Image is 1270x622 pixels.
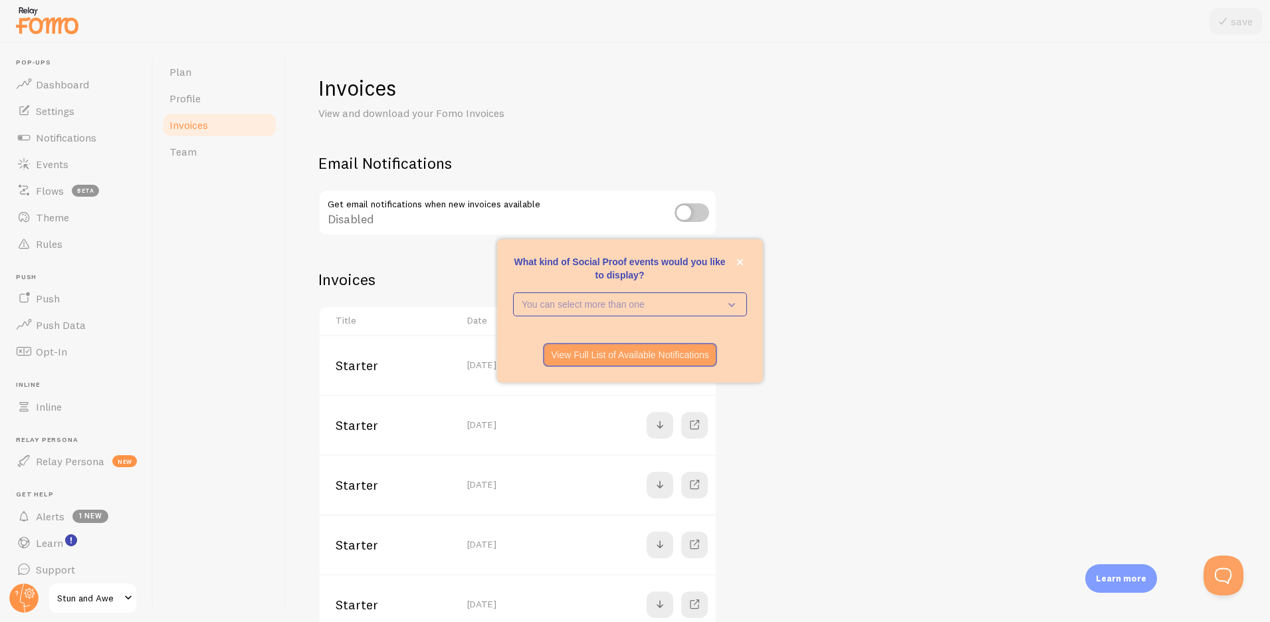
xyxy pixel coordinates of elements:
td: [DATE] [459,514,554,574]
span: Plan [169,65,191,78]
span: Inline [36,400,62,413]
a: Flows beta [8,177,145,204]
span: Rules [36,237,62,251]
svg: <p>Watch New Feature Tutorials!</p> [65,534,77,546]
span: Push [36,292,60,305]
p: Learn more [1096,572,1146,585]
span: Opt-In [36,345,67,358]
th: Title [320,307,459,335]
a: Relay Persona new [8,448,145,474]
p: View Full List of Available Notifications [551,348,709,362]
h2: Email Notifications [318,153,717,173]
span: Support [36,563,75,576]
td: [DATE] [459,335,554,395]
a: Dashboard [8,71,145,98]
td: [DATE] [459,455,554,514]
span: Push Data [36,318,86,332]
button: You can select more than one [513,292,747,316]
span: Notifications [36,131,96,144]
a: Team [161,138,278,165]
p: What kind of Social Proof events would you like to display? [513,255,747,282]
a: Alerts 1 new [8,503,145,530]
a: Learn [8,530,145,556]
span: Theme [36,211,69,224]
a: Push Data [8,312,145,338]
span: beta [72,185,99,197]
span: Profile [169,92,201,105]
span: Settings [36,104,74,118]
td: Starter [320,514,459,574]
div: Disabled [318,189,717,238]
span: Pop-ups [16,58,145,67]
td: Starter [320,395,459,455]
a: Push [8,285,145,312]
span: Relay Persona [36,455,104,468]
td: Starter [320,455,459,514]
span: Push [16,273,145,282]
span: Team [169,145,197,158]
a: Invoices [161,112,278,138]
span: Invoices [169,118,208,132]
p: You can select more than one [522,298,720,311]
span: Flows [36,184,64,197]
div: Learn more [1085,564,1157,593]
a: Notifications [8,124,145,151]
p: View and download your Fomo Invoices [318,106,637,121]
span: Get Help [16,490,145,499]
iframe: Help Scout Beacon - Open [1204,556,1243,595]
a: Support [8,556,145,583]
h1: Invoices [318,74,1238,102]
th: Date [459,307,554,335]
span: new [112,455,137,467]
span: Learn [36,536,63,550]
a: Settings [8,98,145,124]
img: fomo-relay-logo-orange.svg [14,3,80,37]
button: View Full List of Available Notifications [543,343,717,367]
td: Starter [320,335,459,395]
a: Rules [8,231,145,257]
a: Opt-In [8,338,145,365]
span: Dashboard [36,78,89,91]
button: close, [733,255,747,269]
a: Theme [8,204,145,231]
div: What kind of Social Proof events would you like to display? [497,239,763,383]
span: Alerts [36,510,64,523]
span: Stun and Awe [57,590,120,606]
a: Profile [161,85,278,112]
span: 1 new [72,510,108,523]
td: [DATE] [459,395,554,455]
a: Events [8,151,145,177]
span: Relay Persona [16,436,145,445]
a: Plan [161,58,278,85]
a: Inline [8,393,145,420]
span: Inline [16,381,145,389]
span: Events [36,157,68,171]
a: Stun and Awe [48,582,138,614]
h2: Invoices [318,269,1238,290]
